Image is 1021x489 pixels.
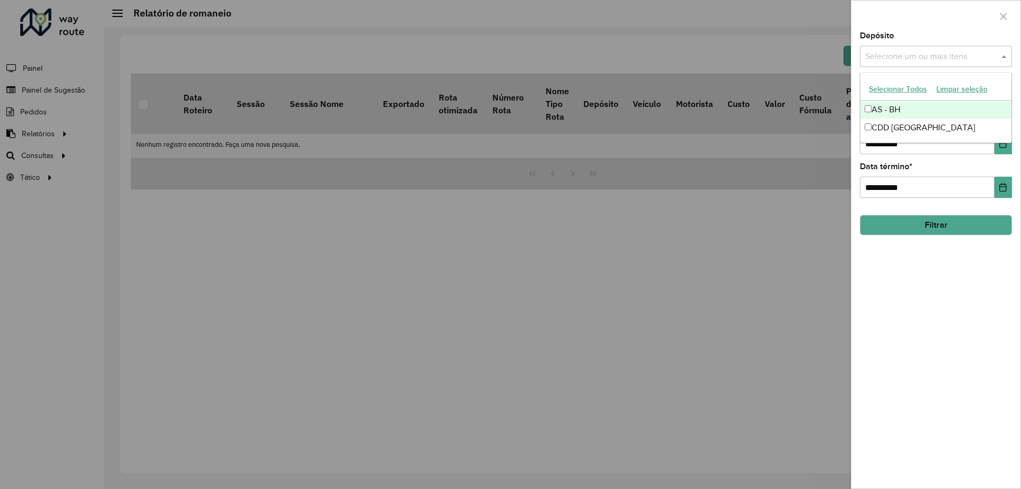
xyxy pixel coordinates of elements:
button: Selecionar Todos [864,81,932,97]
button: Choose Date [994,133,1012,154]
button: Choose Date [994,177,1012,198]
div: AS - BH [860,101,1011,119]
ng-dropdown-panel: Options list [860,72,1012,143]
button: Filtrar [860,215,1012,235]
div: CDD [GEOGRAPHIC_DATA] [860,119,1011,137]
label: Depósito [860,29,894,42]
button: Limpar seleção [932,81,992,97]
label: Data término [860,160,913,173]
